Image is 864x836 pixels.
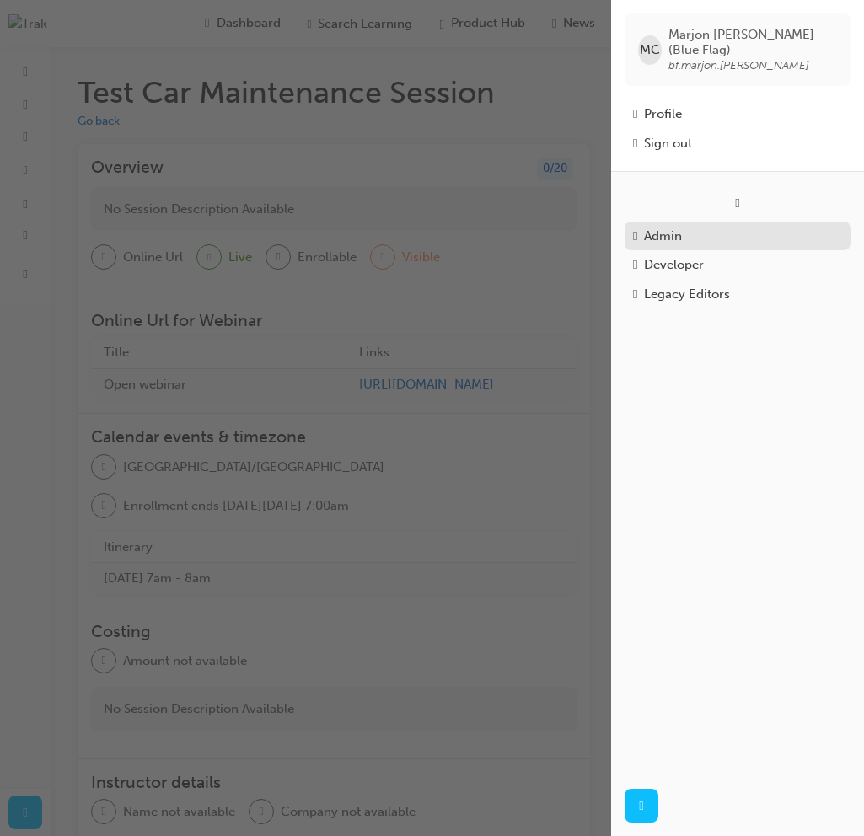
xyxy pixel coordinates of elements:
span: exit-icon [633,136,637,151]
div: Developer [644,255,704,275]
span: next-icon [639,796,643,816]
span: Marjon [PERSON_NAME] (Blue Flag) [668,27,837,57]
a: Developer [625,250,851,280]
span: man-icon [633,106,637,121]
a: Admin [625,222,851,251]
span: bf.marjon.[PERSON_NAME] [668,58,809,72]
span: robot-icon [633,257,637,272]
a: Profile [625,99,851,129]
div: Admin [644,227,682,246]
span: MC [640,40,660,60]
span: keys-icon [633,228,637,244]
div: Profile [644,104,682,124]
div: Legacy Editors [644,285,730,304]
a: Legacy Editors [625,280,851,309]
button: Sign out [625,129,851,158]
span: usergroup-icon [735,196,739,211]
div: Sign out [644,134,692,153]
span: notepad-icon [633,287,637,302]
